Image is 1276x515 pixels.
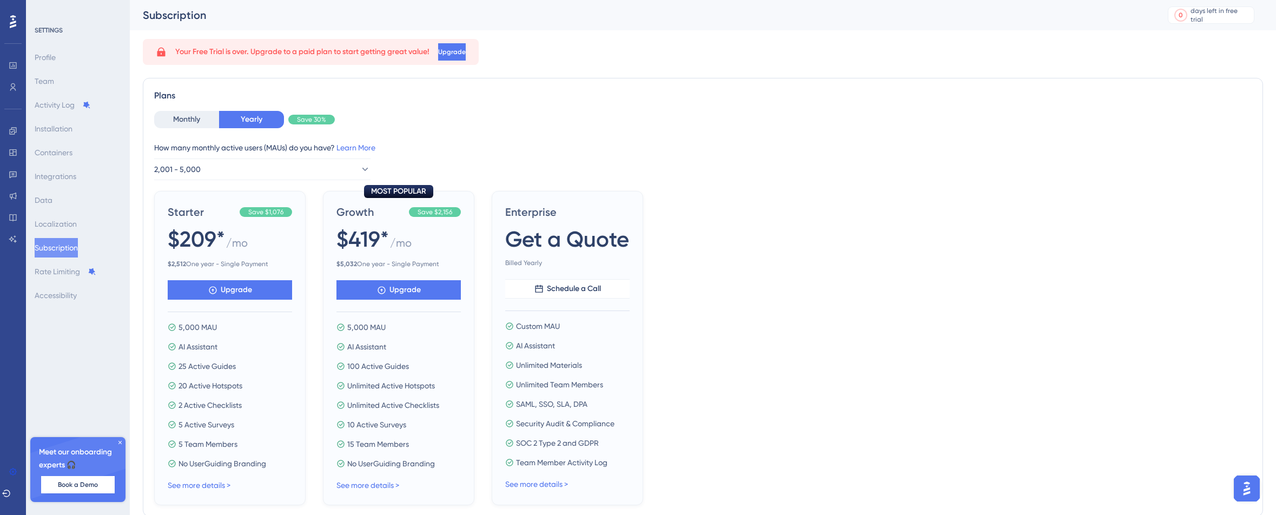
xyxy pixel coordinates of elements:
[35,214,77,234] button: Localization
[35,238,78,257] button: Subscription
[154,141,1252,154] div: How many monthly active users (MAUs) do you have?
[347,340,386,353] span: AI Assistant
[505,224,629,254] span: Get a Quote
[168,260,292,268] span: One year - Single Payment
[175,45,429,58] span: Your Free Trial is over. Upgrade to a paid plan to start getting great value!
[154,89,1252,102] div: Plans
[35,71,54,91] button: Team
[347,418,406,431] span: 10 Active Surveys
[516,339,555,352] span: AI Assistant
[178,418,234,431] span: 5 Active Surveys
[347,360,409,373] span: 100 Active Guides
[347,379,435,392] span: Unlimited Active Hotspots
[221,283,252,296] span: Upgrade
[336,260,461,268] span: One year - Single Payment
[248,208,283,216] span: Save $1,076
[35,26,122,35] div: SETTINGS
[178,457,266,470] span: No UserGuiding Branding
[347,438,409,451] span: 15 Team Members
[516,417,614,430] span: Security Audit & Compliance
[336,224,389,254] span: $419*
[297,115,326,124] span: Save 30%
[35,262,96,281] button: Rate Limiting
[1179,11,1183,19] div: 0
[35,167,76,186] button: Integrations
[438,48,466,56] span: Upgrade
[336,280,461,300] button: Upgrade
[35,143,72,162] button: Containers
[143,8,1141,23] div: Subscription
[336,481,399,490] a: See more details >
[154,163,201,176] span: 2,001 - 5,000
[168,280,292,300] button: Upgrade
[168,481,230,490] a: See more details >
[168,204,235,220] span: Starter
[154,111,219,128] button: Monthly
[516,398,587,411] span: SAML, SSO, SLA, DPA
[516,359,582,372] span: Unlimited Materials
[154,159,371,180] button: 2,001 - 5,000
[336,260,357,268] b: $ 5,032
[178,379,242,392] span: 20 Active Hotspots
[35,95,91,115] button: Activity Log
[168,260,186,268] b: $ 2,512
[219,111,284,128] button: Yearly
[389,283,421,296] span: Upgrade
[516,320,560,333] span: Custom MAU
[1231,472,1263,505] iframe: UserGuiding AI Assistant Launcher
[35,190,52,210] button: Data
[505,204,630,220] span: Enterprise
[178,438,237,451] span: 5 Team Members
[178,321,217,334] span: 5,000 MAU
[168,224,225,254] span: $209*
[516,437,599,450] span: SOC 2 Type 2 and GDPR
[336,143,375,152] a: Learn More
[505,279,630,299] button: Schedule a Call
[547,282,601,295] span: Schedule a Call
[438,43,466,61] button: Upgrade
[39,446,117,472] span: Meet our onboarding experts 🎧
[1191,6,1251,24] div: days left in free trial
[390,235,412,255] span: / mo
[178,399,242,412] span: 2 Active Checklists
[178,360,236,373] span: 25 Active Guides
[58,480,98,489] span: Book a Demo
[364,185,433,198] div: MOST POPULAR
[347,457,435,470] span: No UserGuiding Branding
[226,235,248,255] span: / mo
[418,208,452,216] span: Save $2,156
[178,340,217,353] span: AI Assistant
[35,48,56,67] button: Profile
[336,204,405,220] span: Growth
[347,321,386,334] span: 5,000 MAU
[516,378,603,391] span: Unlimited Team Members
[516,456,607,469] span: Team Member Activity Log
[505,259,630,267] span: Billed Yearly
[347,399,439,412] span: Unlimited Active Checklists
[35,286,77,305] button: Accessibility
[505,480,568,488] a: See more details >
[35,119,72,138] button: Installation
[41,476,115,493] button: Book a Demo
